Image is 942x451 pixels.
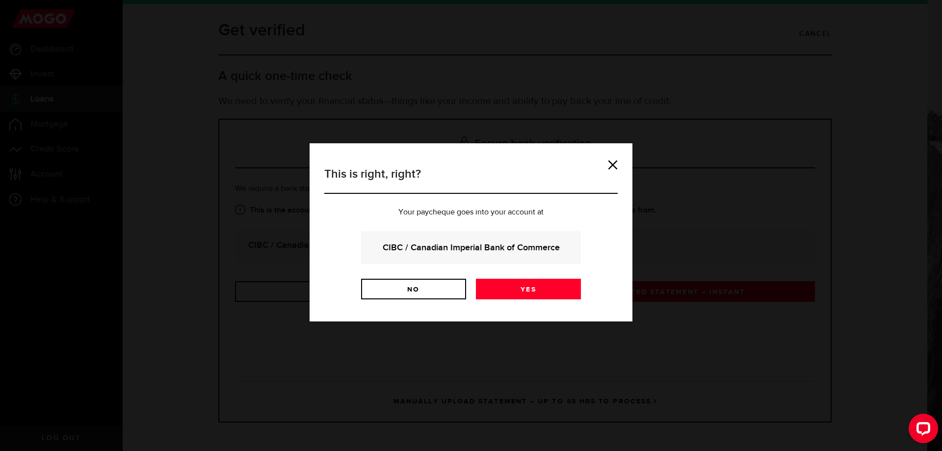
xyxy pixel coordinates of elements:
[476,279,581,299] a: Yes
[374,241,568,254] strong: CIBC / Canadian Imperial Bank of Commerce
[324,165,618,194] h3: This is right, right?
[901,410,942,451] iframe: LiveChat chat widget
[361,279,466,299] a: No
[324,209,618,216] p: Your paycheque goes into your account at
